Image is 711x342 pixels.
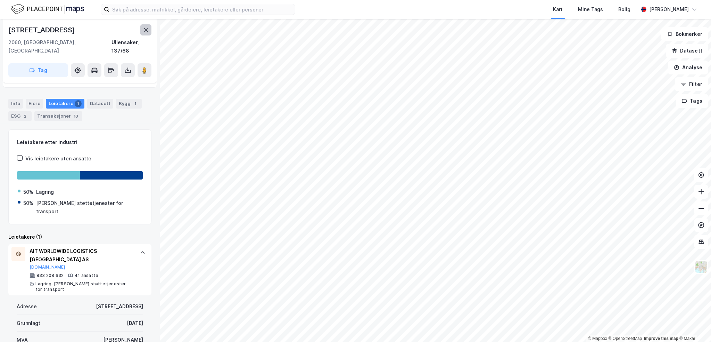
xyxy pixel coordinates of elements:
[17,319,40,327] div: Grunnlagt
[30,247,133,264] div: AIT WORLDWIDE LOGISTICS [GEOGRAPHIC_DATA] AS
[75,100,82,107] div: 1
[8,63,68,77] button: Tag
[111,38,151,55] div: Ullensaker, 137/68
[675,77,708,91] button: Filter
[649,5,689,14] div: [PERSON_NAME]
[109,4,295,15] input: Søk på adresse, matrikkel, gårdeiere, leietakere eller personer
[35,281,133,292] div: Lagring, [PERSON_NAME] støttetjenester for transport
[25,154,91,163] div: Vis leietakere uten ansatte
[609,336,642,341] a: OpenStreetMap
[22,113,29,120] div: 2
[11,3,84,15] img: logo.f888ab2527a4732fd821a326f86c7f29.svg
[132,100,139,107] div: 1
[46,99,84,109] div: Leietakere
[34,111,82,121] div: Transaksjoner
[96,302,143,311] div: [STREET_ADDRESS]
[23,188,33,196] div: 50%
[666,44,708,58] button: Datasett
[87,99,113,109] div: Datasett
[578,5,603,14] div: Mine Tags
[17,138,143,146] div: Leietakere etter industri
[668,61,708,74] button: Analyse
[17,302,37,311] div: Adresse
[23,199,33,207] div: 50%
[661,27,708,41] button: Bokmerker
[676,309,711,342] iframe: Chat Widget
[8,233,151,241] div: Leietakere (1)
[695,260,708,273] img: Z
[127,319,143,327] div: [DATE]
[676,94,708,108] button: Tags
[644,336,678,341] a: Improve this map
[8,38,111,55] div: 2060, [GEOGRAPHIC_DATA], [GEOGRAPHIC_DATA]
[36,188,54,196] div: Lagring
[8,99,23,109] div: Info
[116,99,142,109] div: Bygg
[75,273,98,278] div: 41 ansatte
[588,336,607,341] a: Mapbox
[36,273,64,278] div: 833 208 632
[36,199,142,216] div: [PERSON_NAME] støttetjenester for transport
[676,309,711,342] div: Kontrollprogram for chat
[8,24,76,35] div: [STREET_ADDRESS]
[8,111,32,121] div: ESG
[30,264,65,270] button: [DOMAIN_NAME]
[26,99,43,109] div: Eiere
[72,113,80,120] div: 10
[618,5,630,14] div: Bolig
[553,5,563,14] div: Kart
